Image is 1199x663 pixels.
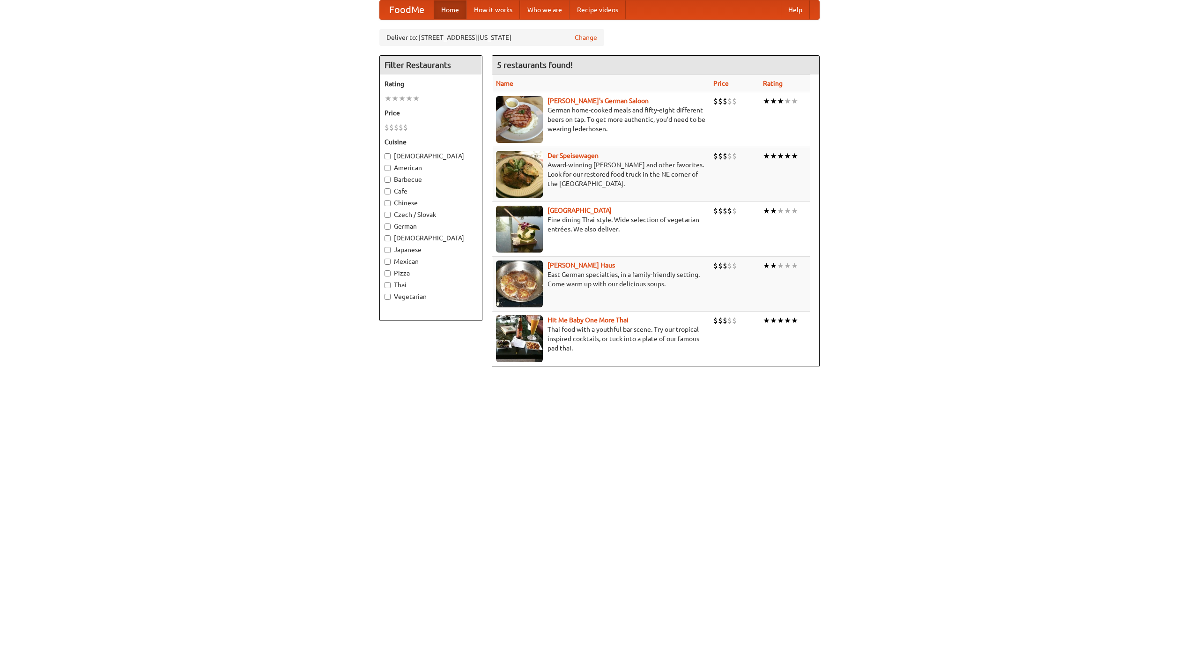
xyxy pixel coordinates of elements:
a: Recipe videos [570,0,626,19]
img: esthers.jpg [496,96,543,143]
a: Name [496,80,513,87]
li: ★ [791,96,798,106]
li: $ [727,96,732,106]
li: ★ [406,93,413,104]
li: $ [732,96,737,106]
p: Fine dining Thai-style. Wide selection of vegetarian entrées. We also deliver. [496,215,706,234]
input: Pizza [385,270,391,276]
li: $ [723,96,727,106]
li: $ [403,122,408,133]
a: [GEOGRAPHIC_DATA] [548,207,612,214]
li: $ [718,96,723,106]
a: Rating [763,80,783,87]
li: ★ [784,206,791,216]
div: Deliver to: [STREET_ADDRESS][US_STATE] [379,29,604,46]
input: Chinese [385,200,391,206]
li: ★ [777,151,784,161]
input: Cafe [385,188,391,194]
li: ★ [763,206,770,216]
li: $ [389,122,394,133]
li: ★ [784,96,791,106]
label: American [385,163,477,172]
li: ★ [791,315,798,326]
label: Japanese [385,245,477,254]
li: $ [732,261,737,271]
h5: Rating [385,79,477,89]
li: ★ [399,93,406,104]
li: ★ [770,315,777,326]
li: $ [732,151,737,161]
img: speisewagen.jpg [496,151,543,198]
a: Hit Me Baby One More Thai [548,316,629,324]
label: Mexican [385,257,477,266]
li: ★ [763,96,770,106]
li: $ [718,151,723,161]
li: ★ [777,96,784,106]
a: Change [575,33,597,42]
input: Vegetarian [385,294,391,300]
li: $ [727,261,732,271]
h5: Price [385,108,477,118]
label: Czech / Slovak [385,210,477,219]
li: ★ [763,151,770,161]
li: $ [732,206,737,216]
li: $ [718,206,723,216]
li: $ [723,151,727,161]
li: $ [727,315,732,326]
label: [DEMOGRAPHIC_DATA] [385,233,477,243]
label: [DEMOGRAPHIC_DATA] [385,151,477,161]
li: ★ [763,315,770,326]
p: Thai food with a youthful bar scene. Try our tropical inspired cocktails, or tuck into a plate of... [496,325,706,353]
li: ★ [777,261,784,271]
li: ★ [763,261,770,271]
li: ★ [770,151,777,161]
li: ★ [770,261,777,271]
b: [PERSON_NAME]'s German Saloon [548,97,649,104]
li: $ [713,96,718,106]
ng-pluralize: 5 restaurants found! [497,60,573,69]
li: ★ [791,151,798,161]
a: Price [713,80,729,87]
input: [DEMOGRAPHIC_DATA] [385,153,391,159]
li: $ [713,151,718,161]
input: Japanese [385,247,391,253]
label: Cafe [385,186,477,196]
label: Barbecue [385,175,477,184]
li: ★ [791,206,798,216]
li: ★ [770,206,777,216]
li: $ [732,315,737,326]
p: Award-winning [PERSON_NAME] and other favorites. Look for our restored food truck in the NE corne... [496,160,706,188]
li: $ [723,206,727,216]
label: Pizza [385,268,477,278]
a: FoodMe [380,0,434,19]
li: $ [727,206,732,216]
li: $ [718,261,723,271]
h5: Cuisine [385,137,477,147]
label: German [385,222,477,231]
li: ★ [791,261,798,271]
li: $ [723,261,727,271]
li: ★ [392,93,399,104]
a: Home [434,0,466,19]
li: $ [713,261,718,271]
a: [PERSON_NAME] Haus [548,261,615,269]
label: Thai [385,280,477,290]
li: ★ [770,96,777,106]
a: Who we are [520,0,570,19]
li: $ [718,315,723,326]
img: babythai.jpg [496,315,543,362]
li: ★ [784,151,791,161]
li: $ [399,122,403,133]
a: Der Speisewagen [548,152,599,159]
input: German [385,223,391,230]
img: satay.jpg [496,206,543,253]
p: German home-cooked meals and fifty-eight different beers on tap. To get more authentic, you'd nee... [496,105,706,134]
p: East German specialties, in a family-friendly setting. Come warm up with our delicious soups. [496,270,706,289]
li: ★ [777,206,784,216]
input: Thai [385,282,391,288]
li: $ [713,206,718,216]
